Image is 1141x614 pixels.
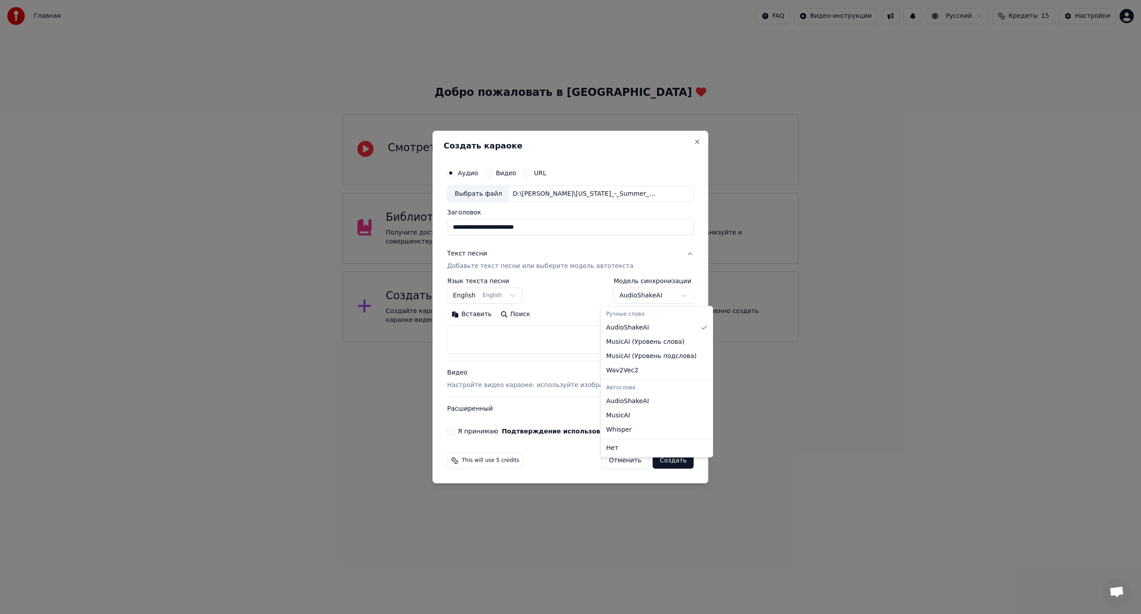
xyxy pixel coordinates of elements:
[603,382,711,394] div: Автослова
[603,308,711,321] div: Ручные слова
[606,366,638,375] span: Wav2Vec2
[606,352,697,361] span: MusicAI ( Уровень подслова )
[606,323,649,332] span: AudioShakeAI
[606,444,618,453] span: Нет
[606,338,685,346] span: MusicAI ( Уровень слова )
[606,397,649,406] span: AudioShakeAI
[606,411,630,420] span: MusicAI
[606,425,632,434] span: Whisper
